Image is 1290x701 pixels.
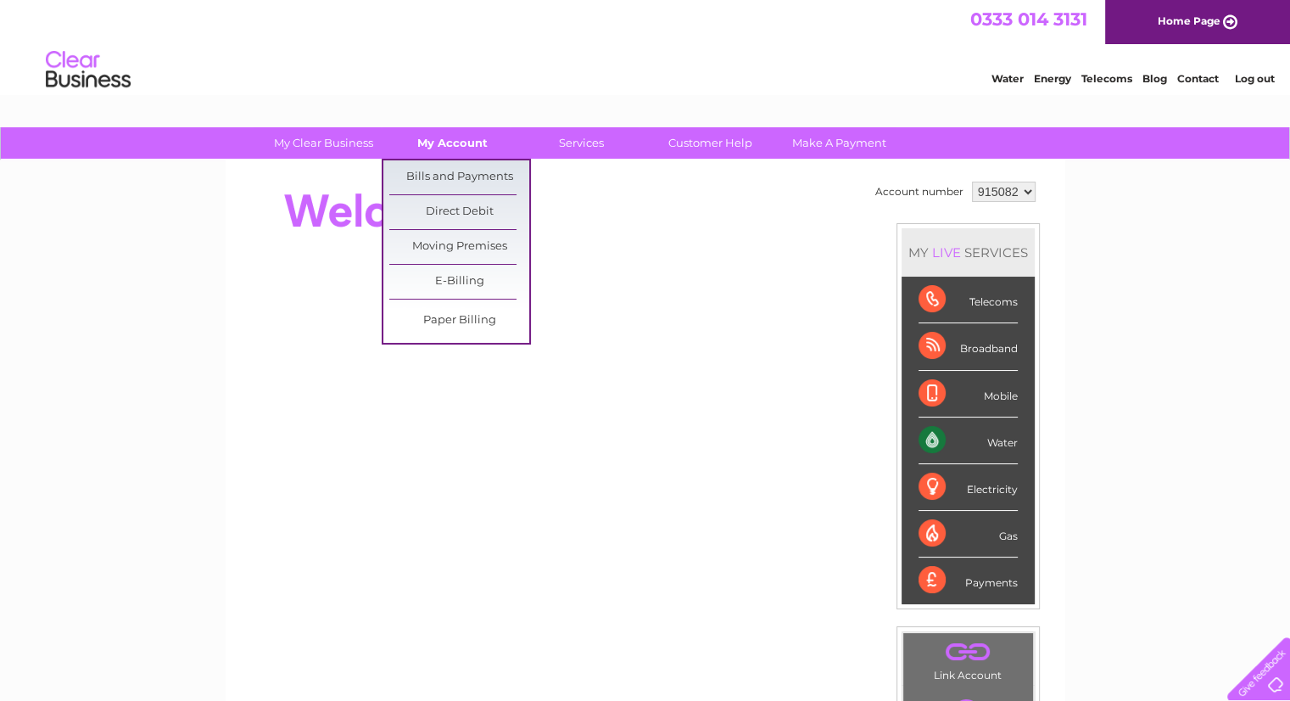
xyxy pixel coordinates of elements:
[919,558,1018,603] div: Payments
[1142,72,1167,85] a: Blog
[389,304,529,338] a: Paper Billing
[45,44,131,96] img: logo.png
[389,265,529,299] a: E-Billing
[1177,72,1219,85] a: Contact
[991,72,1024,85] a: Water
[389,230,529,264] a: Moving Premises
[254,127,394,159] a: My Clear Business
[919,277,1018,323] div: Telecoms
[389,195,529,229] a: Direct Debit
[919,464,1018,511] div: Electricity
[919,371,1018,418] div: Mobile
[919,418,1018,464] div: Water
[389,160,529,194] a: Bills and Payments
[640,127,780,159] a: Customer Help
[1234,72,1274,85] a: Log out
[902,228,1035,277] div: MY SERVICES
[902,632,1034,686] td: Link Account
[871,177,968,206] td: Account number
[383,127,522,159] a: My Account
[907,637,1029,667] a: .
[1081,72,1132,85] a: Telecoms
[769,127,909,159] a: Make A Payment
[919,323,1018,370] div: Broadband
[1034,72,1071,85] a: Energy
[919,511,1018,558] div: Gas
[929,244,964,261] div: LIVE
[245,9,1047,82] div: Clear Business is a trading name of Verastar Limited (registered in [GEOGRAPHIC_DATA] No. 3667643...
[511,127,651,159] a: Services
[970,8,1087,30] a: 0333 014 3131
